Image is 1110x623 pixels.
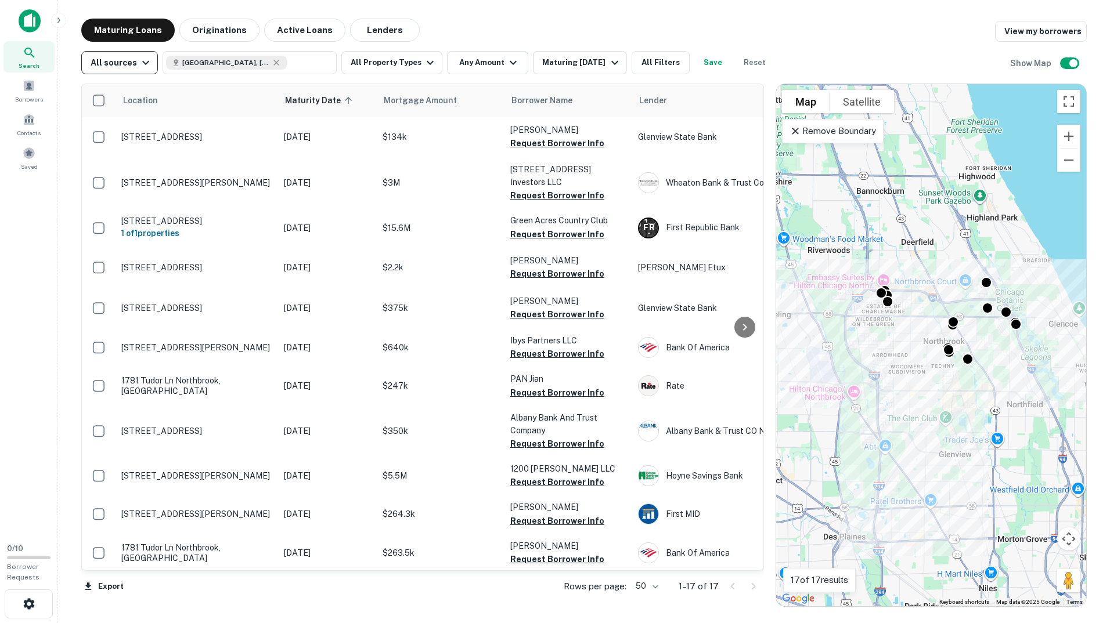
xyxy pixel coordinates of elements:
[7,563,39,581] span: Borrower Requests
[1057,148,1080,172] button: Zoom out
[510,475,604,489] button: Request Borrower Info
[1066,599,1083,605] a: Terms
[510,189,604,202] button: Request Borrower Info
[384,93,472,107] span: Mortgage Amount
[121,216,272,226] p: [STREET_ADDRESS]
[21,162,38,171] span: Saved
[790,124,876,138] p: Remove Boundary
[182,57,269,68] span: [GEOGRAPHIC_DATA], [GEOGRAPHIC_DATA]
[995,21,1087,42] a: View my borrowers
[447,51,528,74] button: Any Amount
[639,504,658,524] img: picture
[3,75,55,106] a: Borrowers
[510,227,604,241] button: Request Borrower Info
[264,19,345,42] button: Active Loans
[510,307,604,321] button: Request Borrower Info
[383,379,499,392] p: $247k
[830,90,894,113] button: Show satellite imagery
[284,302,371,314] p: [DATE]
[1057,90,1080,113] button: Toggle fullscreen view
[510,334,626,347] p: Ibys Partners LLC
[383,469,499,482] p: $5.5M
[278,84,377,117] th: Maturity Date
[639,338,658,357] img: picture
[121,470,272,481] p: [STREET_ADDRESS][PERSON_NAME]
[15,95,43,104] span: Borrowers
[564,579,626,593] p: Rows per page:
[638,131,812,143] p: Glenview State Bank
[284,176,371,189] p: [DATE]
[639,93,667,107] span: Lender
[383,222,499,234] p: $15.6M
[638,261,812,274] p: [PERSON_NAME] Etux
[383,341,499,354] p: $640k
[284,469,371,482] p: [DATE]
[17,128,41,137] span: Contacts
[121,509,272,519] p: [STREET_ADDRESS][PERSON_NAME]
[1052,530,1110,586] iframe: Chat Widget
[81,578,127,595] button: Export
[121,178,272,188] p: [STREET_ADDRESS][PERSON_NAME]
[510,136,604,150] button: Request Borrower Info
[779,591,817,606] a: Open this area in Google Maps (opens a new window)
[91,56,153,70] div: All sources
[511,93,572,107] span: Borrower Name
[3,41,55,73] div: Search
[116,84,278,117] th: Location
[284,222,371,234] p: [DATE]
[121,542,272,563] p: 1781 Tudor Ln Northbrook, [GEOGRAPHIC_DATA]
[782,90,830,113] button: Show street map
[939,598,989,606] button: Keyboard shortcuts
[639,376,658,396] img: picture
[510,372,626,385] p: PAN Jian
[510,347,604,361] button: Request Borrower Info
[383,508,499,520] p: $264.3k
[638,421,812,441] div: Albany Bank & Trust CO NA (albank)
[639,421,658,441] img: picture
[121,342,272,353] p: [STREET_ADDRESS][PERSON_NAME]
[639,543,658,563] img: picture
[694,51,731,74] button: Save your search to get updates of matches that match your search criteria.
[7,544,23,553] span: 0 / 10
[510,539,626,552] p: [PERSON_NAME]
[121,426,272,436] p: [STREET_ADDRESS]
[639,173,658,193] img: picture
[533,51,626,74] button: Maturing [DATE]
[638,172,812,193] div: Wheaton Bank & Trust Company
[510,295,626,307] p: [PERSON_NAME]
[510,254,626,267] p: [PERSON_NAME]
[638,337,812,358] div: Bank Of America
[121,303,272,313] p: [STREET_ADDRESS]
[638,542,812,563] div: Bank Of America
[179,19,260,42] button: Originations
[1057,527,1080,550] button: Map camera controls
[284,425,371,437] p: [DATE]
[779,591,817,606] img: Google
[3,108,55,140] a: Contacts
[350,19,420,42] button: Lenders
[1057,125,1080,148] button: Zoom in
[736,51,773,74] button: Reset
[510,267,604,281] button: Request Borrower Info
[383,176,499,189] p: $3M
[632,84,818,117] th: Lender
[510,437,604,451] button: Request Borrower Info
[3,142,55,173] a: Saved
[638,302,812,314] p: Glenview State Bank
[504,84,632,117] th: Borrower Name
[632,51,690,74] button: All Filters
[510,552,604,566] button: Request Borrower Info
[341,51,442,74] button: All Property Types
[81,51,158,74] button: All sources
[996,599,1059,605] span: Map data ©2025 Google
[643,222,654,234] p: F R
[638,218,812,238] div: First Republic Bank
[284,261,371,274] p: [DATE]
[284,379,371,392] p: [DATE]
[791,573,848,587] p: 17 of 17 results
[510,411,626,437] p: Albany Bank And Trust Company
[639,466,658,486] img: picture
[377,84,504,117] th: Mortgage Amount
